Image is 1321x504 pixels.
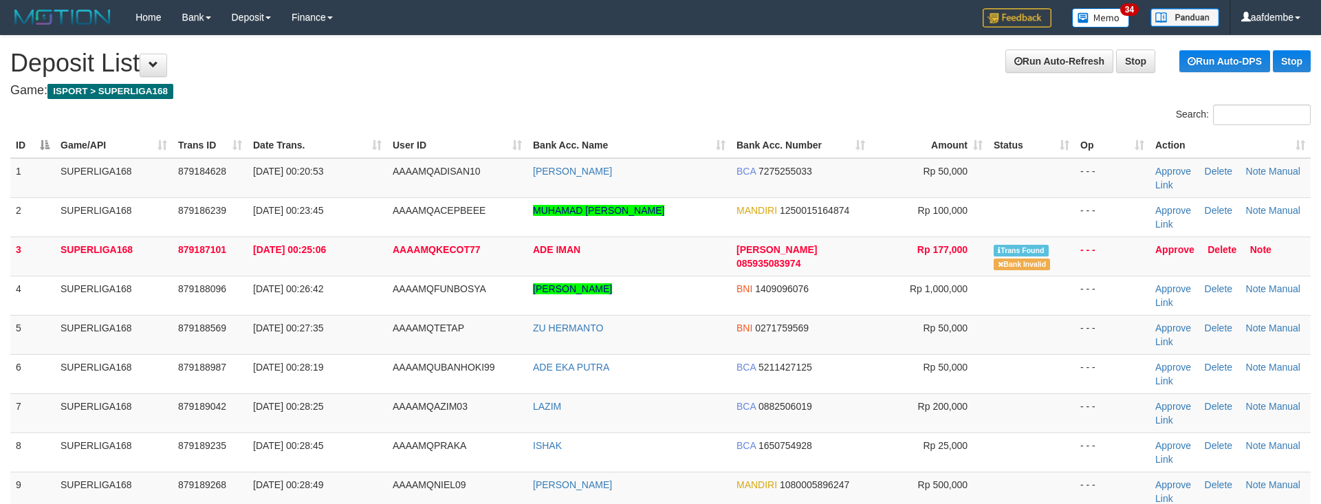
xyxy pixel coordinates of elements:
a: LAZIM [533,401,561,412]
a: Delete [1205,362,1232,373]
th: Game/API: activate to sort column ascending [55,133,173,158]
span: AAAAMQKECOT77 [393,244,481,255]
span: Copy 0882506019 to clipboard [758,401,812,412]
span: [DATE] 00:28:19 [253,362,323,373]
img: panduan.png [1150,8,1219,27]
td: - - - [1075,197,1150,237]
td: SUPERLIGA168 [55,315,173,354]
span: AAAAMQFUNBOSYA [393,283,486,294]
td: - - - [1075,276,1150,315]
td: SUPERLIGA168 [55,393,173,432]
a: Note [1250,244,1271,255]
th: Action: activate to sort column ascending [1150,133,1311,158]
span: BNI [736,322,752,333]
a: Note [1246,205,1267,216]
span: BCA [736,166,756,177]
a: Approve [1155,440,1191,451]
a: Manual Link [1155,322,1300,347]
td: - - - [1075,354,1150,393]
span: Rp 500,000 [918,479,968,490]
span: MANDIRI [736,205,777,216]
a: Approve [1155,205,1191,216]
span: [PERSON_NAME] [736,244,817,255]
span: AAAAMQUBANHOKI99 [393,362,495,373]
span: Copy 7275255033 to clipboard [758,166,812,177]
a: Approve [1155,283,1191,294]
td: - - - [1075,158,1150,198]
a: Delete [1205,440,1232,451]
span: AAAAMQAZIM03 [393,401,468,412]
span: [DATE] 00:27:35 [253,322,323,333]
span: Copy 085935083974 to clipboard [736,258,800,269]
span: [DATE] 00:25:06 [253,244,326,255]
td: 4 [10,276,55,315]
td: SUPERLIGA168 [55,432,173,472]
a: ADE EKA PUTRA [533,362,609,373]
span: 879189235 [178,440,226,451]
a: Stop [1116,50,1155,73]
th: Op: activate to sort column ascending [1075,133,1150,158]
label: Search: [1176,105,1311,125]
a: ISHAK [533,440,562,451]
td: - - - [1075,237,1150,276]
span: BNI [736,283,752,294]
input: Search: [1213,105,1311,125]
a: Note [1246,479,1267,490]
a: Note [1246,440,1267,451]
a: Run Auto-DPS [1179,50,1270,72]
td: 8 [10,432,55,472]
td: SUPERLIGA168 [55,276,173,315]
a: Approve [1155,479,1191,490]
a: [PERSON_NAME] [533,479,612,490]
th: ID: activate to sort column descending [10,133,55,158]
th: Bank Acc. Name: activate to sort column ascending [527,133,731,158]
a: Note [1246,283,1267,294]
span: Copy 1650754928 to clipboard [758,440,812,451]
span: 34 [1120,3,1139,16]
td: SUPERLIGA168 [55,237,173,276]
span: Rp 1,000,000 [910,283,968,294]
td: - - - [1075,432,1150,472]
a: Approve [1155,362,1191,373]
a: [PERSON_NAME] [533,166,612,177]
th: Trans ID: activate to sort column ascending [173,133,248,158]
a: Run Auto-Refresh [1005,50,1113,73]
span: [DATE] 00:28:25 [253,401,323,412]
td: 7 [10,393,55,432]
a: ADE IMAN [533,244,580,255]
span: AAAAMQPRAKA [393,440,466,451]
span: Copy 1250015164874 to clipboard [780,205,849,216]
span: Copy 0271759569 to clipboard [755,322,809,333]
span: MANDIRI [736,479,777,490]
a: Manual Link [1155,362,1300,386]
span: Rp 177,000 [917,244,968,255]
span: [DATE] 00:20:53 [253,166,323,177]
td: 5 [10,315,55,354]
span: Rp 100,000 [918,205,968,216]
td: 1 [10,158,55,198]
span: AAAAMQACEPBEEE [393,205,485,216]
td: 6 [10,354,55,393]
span: 879187101 [178,244,226,255]
a: Note [1246,166,1267,177]
span: Rp 50,000 [923,322,968,333]
th: Amount: activate to sort column ascending [871,133,988,158]
a: Manual Link [1155,401,1300,426]
th: Date Trans.: activate to sort column ascending [248,133,387,158]
a: Manual Link [1155,440,1300,465]
h4: Game: [10,84,1311,98]
span: 879189268 [178,479,226,490]
a: Delete [1205,322,1232,333]
span: [DATE] 00:28:45 [253,440,323,451]
span: 879189042 [178,401,226,412]
h1: Deposit List [10,50,1311,77]
span: Rp 50,000 [923,166,968,177]
a: Delete [1205,401,1232,412]
span: Copy 1409096076 to clipboard [755,283,809,294]
span: Similar transaction found [994,245,1049,256]
span: [DATE] 00:26:42 [253,283,323,294]
a: ZU HERMANTO [533,322,603,333]
a: MUHAMAD [PERSON_NAME] [533,205,664,216]
a: Note [1246,362,1267,373]
span: Copy 1080005896247 to clipboard [780,479,849,490]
